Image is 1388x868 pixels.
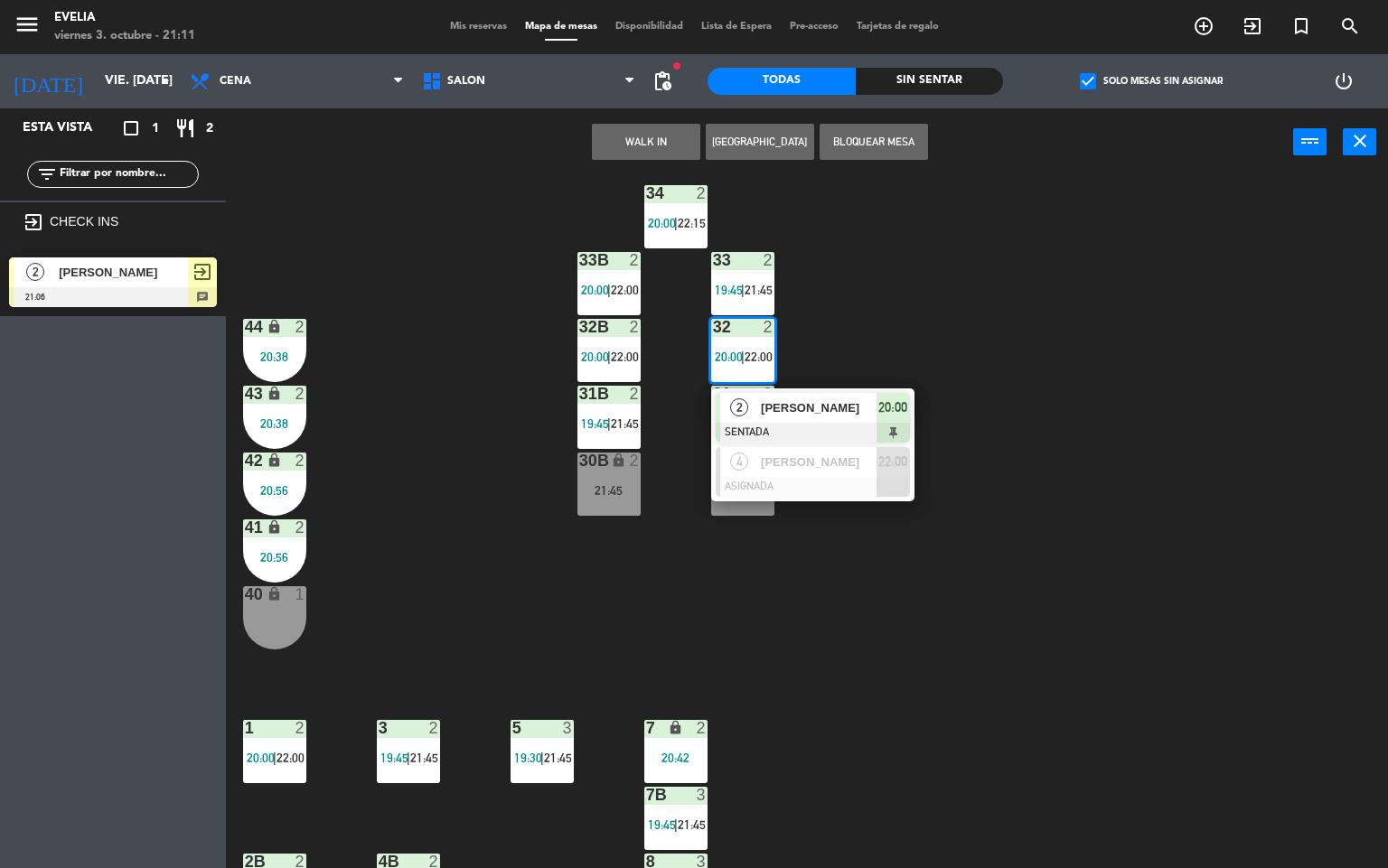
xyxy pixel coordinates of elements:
i: arrow_drop_down [155,70,176,92]
div: 7 [646,720,647,736]
span: 1 [152,118,159,139]
i: add_circle_outline [1193,15,1214,37]
div: 20:56 [243,551,306,564]
span: 4 [730,453,748,471]
span: 20:00 [648,216,676,230]
i: crop_square [120,117,142,139]
div: 2 [295,386,306,402]
i: lock [611,453,626,468]
div: Todas [708,68,856,95]
div: 20:56 [243,484,306,497]
span: 20:00 [247,751,275,765]
span: 19:30 [514,751,542,765]
span: pending_actions [652,70,673,92]
span: 21:45 [745,283,773,297]
div: Evelia [54,9,195,27]
div: Esta vista [9,117,130,139]
span: 19:45 [581,416,609,431]
span: Pre-acceso [781,22,848,32]
span: 20:00 [715,350,743,364]
div: 3 [697,787,708,803]
div: 1 [245,720,246,736]
input: Filtrar por nombre... [58,164,198,184]
span: Tarjetas de regalo [848,22,948,32]
i: close [1349,130,1371,152]
div: 2 [630,386,641,402]
div: 2 [295,720,306,736]
span: 2 [26,263,44,281]
span: | [407,751,410,765]
div: 30B [579,453,580,469]
div: 33B [579,252,580,268]
i: lock [267,586,282,602]
span: 2 [206,118,213,139]
span: Mis reservas [441,22,516,32]
div: 32B [579,319,580,335]
i: lock [267,519,282,535]
span: | [674,216,678,230]
div: 31 [713,386,714,402]
i: lock [267,319,282,334]
button: close [1343,128,1376,155]
span: 21:45 [611,416,639,431]
div: 2 [630,252,641,268]
span: 19:45 [380,751,408,765]
div: 44 [245,319,246,335]
span: Cena [220,75,251,88]
div: 21:45 [577,484,641,497]
div: 2 [295,319,306,335]
label: CHECK INS [50,214,118,229]
div: 7B [646,787,647,803]
div: 43 [245,386,246,402]
button: [GEOGRAPHIC_DATA] [706,124,814,160]
div: 1 [295,586,306,602]
div: viernes 3. octubre - 21:11 [54,27,195,45]
span: exit_to_app [192,261,213,283]
div: 42 [245,453,246,469]
div: 20:38 [243,417,306,430]
div: 31B [579,386,580,402]
div: 40 [245,586,246,602]
span: SALON [447,75,485,88]
i: lock [267,453,282,468]
i: restaurant [174,117,196,139]
div: 2 [764,252,774,268]
span: [PERSON_NAME] [761,398,877,417]
div: 3 [563,720,574,736]
i: exit_to_app [1242,15,1263,37]
div: 2 [630,453,641,469]
div: 32 [713,319,714,335]
span: | [540,751,544,765]
i: exit_to_app [23,211,44,233]
div: 2 [697,185,708,201]
span: 22:00 [878,451,907,472]
span: 22:15 [678,216,706,230]
div: 2 [764,386,774,402]
span: 22:00 [745,350,773,364]
div: 2 [697,720,708,736]
span: 2 [730,398,748,416]
span: [PERSON_NAME] [59,263,188,282]
span: [PERSON_NAME] [761,453,877,471]
div: 34 [646,185,647,201]
button: power_input [1293,128,1327,155]
i: power_settings_new [1333,70,1355,92]
div: 41 [245,519,246,536]
label: Solo mesas sin asignar [1080,73,1223,89]
span: 20:00 [581,283,609,297]
i: search [1339,15,1361,37]
span: 22:00 [611,350,639,364]
span: Lista de Espera [692,22,781,32]
span: | [607,283,611,297]
div: 5 [512,720,513,736]
span: 20:00 [878,397,907,418]
span: | [607,416,611,431]
span: 22:00 [611,283,639,297]
span: 21:45 [410,751,438,765]
button: WALK IN [592,124,700,160]
i: lock [668,720,683,735]
span: | [741,350,745,364]
button: menu [14,11,41,44]
i: power_input [1299,130,1321,152]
